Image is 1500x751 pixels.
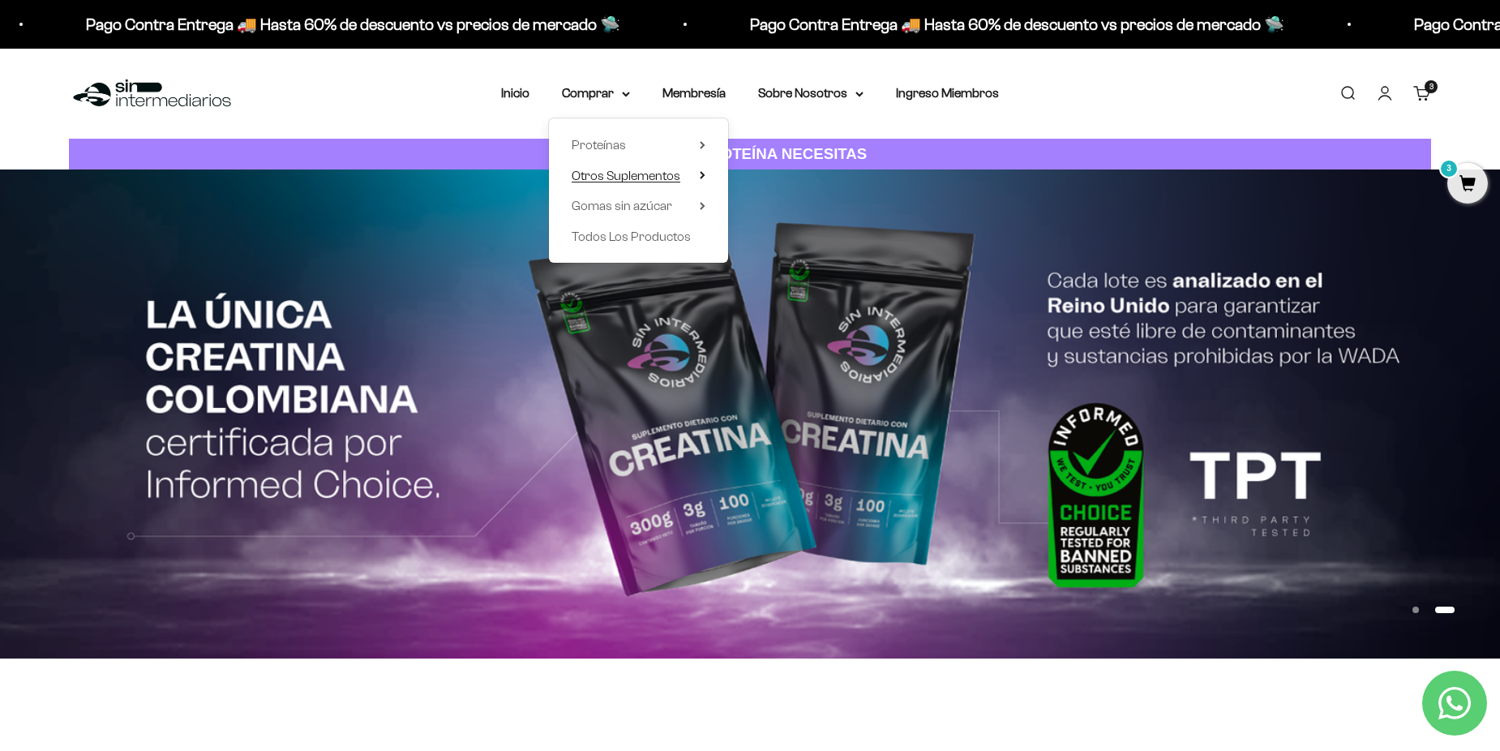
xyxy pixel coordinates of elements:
span: Otros Suplementos [572,169,680,182]
span: Gomas sin azúcar [572,199,672,212]
span: 3 [1429,83,1434,91]
summary: Sobre Nosotros [758,83,864,104]
mark: 3 [1439,159,1459,178]
a: Todos Los Productos [572,226,705,247]
a: CUANTA PROTEÍNA NECESITAS [69,139,1431,170]
a: Ingreso Miembros [896,86,999,100]
summary: Proteínas [572,135,705,156]
a: Inicio [501,86,529,100]
p: Pago Contra Entrega 🚚 Hasta 60% de descuento vs precios de mercado 🛸 [504,11,1039,37]
span: Todos Los Productos [572,230,691,243]
a: 3 [1447,176,1488,194]
span: Proteínas [572,138,626,152]
summary: Gomas sin azúcar [572,195,705,217]
summary: Otros Suplementos [572,165,705,187]
a: Membresía [662,86,726,100]
strong: CUANTA PROTEÍNA NECESITAS [633,145,868,162]
summary: Comprar [562,83,630,104]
